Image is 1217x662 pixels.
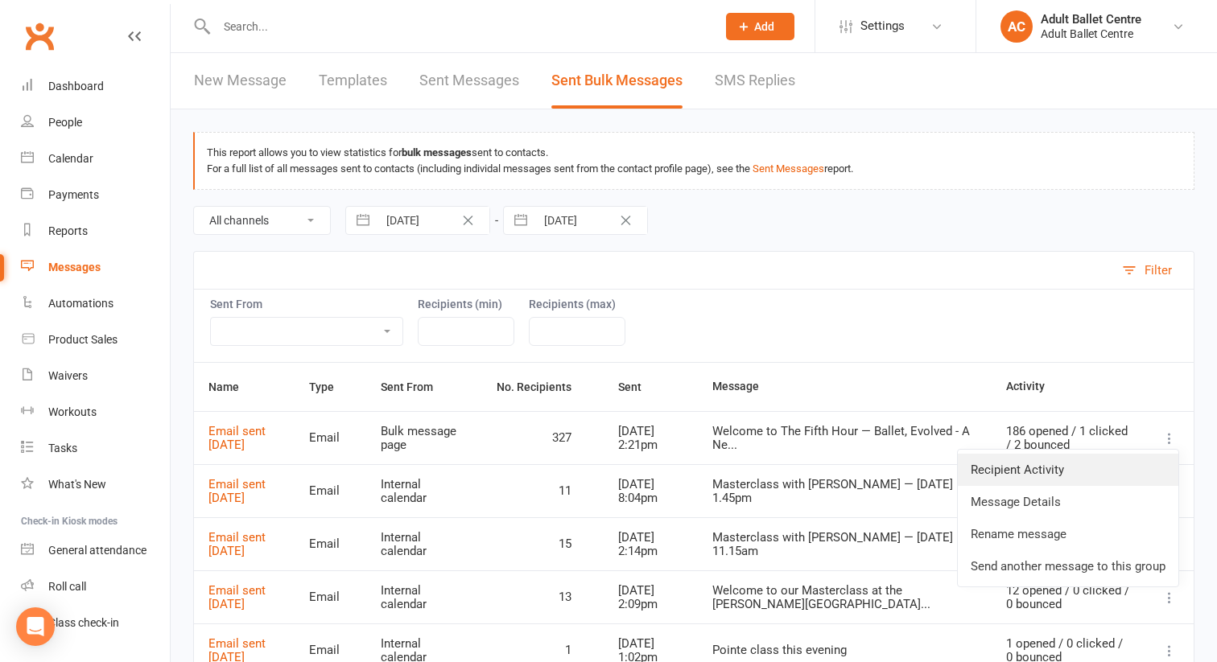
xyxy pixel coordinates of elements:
[712,531,977,557] div: Masterclass with [PERSON_NAME] — [DATE] 11.15am
[21,213,170,249] a: Reports
[48,478,106,491] div: What's New
[207,145,1182,161] div: This report allows you to view statistics for sent to contacts.
[958,486,1178,518] a: Message Details
[48,224,88,237] div: Reports
[208,380,257,393] span: Name
[726,13,794,40] button: Add
[48,405,97,418] div: Workouts
[497,590,589,604] div: 13
[309,377,352,397] button: Type
[1006,425,1131,451] div: 186 opened / 1 clicked / 2 bounced
[48,261,101,273] div: Messages
[309,643,352,657] div: Email
[21,141,170,177] a: Calendar
[212,15,705,38] input: Search...
[207,161,1182,177] div: For a full list of all messages sent to contacts (including individal messages sent from the cont...
[208,377,257,397] button: Name
[1145,261,1172,280] div: Filter
[48,616,119,629] div: Class check-in
[497,377,589,397] button: No. Recipients
[1006,584,1131,611] div: 12 opened / 0 clicked / 0 bounced
[309,537,352,551] div: Email
[698,363,992,411] th: Message
[21,177,170,213] a: Payments
[958,518,1178,550] a: Rename message
[21,286,170,322] a: Automations
[992,363,1145,411] th: Activity
[712,643,977,657] div: Pointe class this evening
[754,20,774,33] span: Add
[21,569,170,605] a: Roll call
[208,530,266,558] a: Email sent [DATE]
[618,425,683,451] div: [DATE] 2:21pm
[418,298,514,310] label: Recipients (min)
[21,68,170,105] a: Dashboard
[618,531,683,557] div: [DATE] 2:14pm
[319,53,387,109] a: Templates
[535,207,647,234] input: To
[48,580,86,593] div: Roll call
[958,550,1178,582] a: Send another message to this group
[210,298,403,310] label: Sent From
[618,584,683,611] div: [DATE] 2:09pm
[497,537,589,551] div: 15
[497,643,589,657] div: 1
[753,162,824,175] a: Sent Messages
[454,211,482,230] button: Clear Date
[715,53,795,109] a: SMS Replies
[21,467,170,503] a: What's New
[21,358,170,394] a: Waivers
[21,249,170,286] a: Messages
[48,297,113,310] div: Automations
[21,394,170,430] a: Workouts
[21,105,170,141] a: People
[551,53,683,109] a: Sent Bulk Messages
[381,584,468,611] div: Internal calendar
[712,425,977,451] div: Welcome to The Fifth Hour — Ballet, Evolved - A Ne...
[48,80,104,93] div: Dashboard
[381,478,468,504] div: Internal calendar
[497,484,589,498] div: 11
[48,188,99,201] div: Payments
[1041,27,1141,41] div: Adult Ballet Centre
[309,431,352,445] div: Email
[208,477,266,505] a: Email sent [DATE]
[529,298,625,310] label: Recipients (max)
[381,531,468,557] div: Internal calendar
[381,377,451,397] button: Sent From
[208,424,266,452] a: Email sent [DATE]
[48,369,88,382] div: Waivers
[21,532,170,569] a: General attendance kiosk mode
[612,211,640,230] button: Clear Date
[1114,252,1194,289] button: Filter
[309,380,352,393] span: Type
[497,380,589,393] span: No. Recipients
[48,544,146,557] div: General attendance
[618,478,683,504] div: [DATE] 8:04pm
[309,590,352,604] div: Email
[377,207,489,234] input: From
[16,607,55,646] div: Open Intercom Messenger
[618,377,659,397] button: Sent
[194,53,287,109] a: New Message
[419,53,519,109] a: Sent Messages
[208,583,266,611] a: Email sent [DATE]
[712,584,977,611] div: Welcome to our Masterclass at the [PERSON_NAME][GEOGRAPHIC_DATA]...
[48,442,77,454] div: Tasks
[497,431,589,445] div: 327
[1041,12,1141,27] div: Adult Ballet Centre
[21,322,170,358] a: Product Sales
[309,484,352,498] div: Email
[402,146,472,158] strong: bulk messages
[1000,10,1033,43] div: AC
[958,454,1178,486] a: Recipient Activity
[381,425,468,451] div: Bulk message page
[712,478,977,504] div: Masterclass with [PERSON_NAME] — [DATE] 1.45pm
[860,8,905,44] span: Settings
[21,605,170,641] a: Class kiosk mode
[48,333,118,346] div: Product Sales
[618,380,659,393] span: Sent
[381,380,451,393] span: Sent From
[19,16,60,56] a: Clubworx
[48,152,93,165] div: Calendar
